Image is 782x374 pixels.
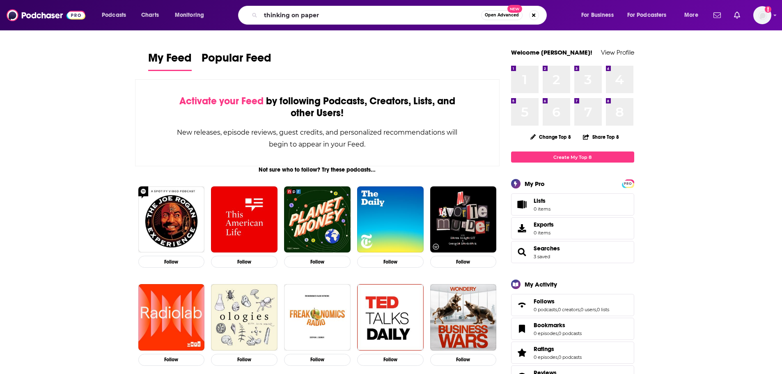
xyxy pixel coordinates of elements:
button: Follow [138,354,205,366]
button: Follow [211,354,277,366]
button: open menu [169,9,215,22]
a: Create My Top 8 [511,151,634,163]
a: Lists [511,193,634,216]
span: Follows [534,298,555,305]
span: Follows [511,294,634,316]
span: Searches [511,241,634,263]
span: Lists [534,197,550,204]
div: Not sure who to follow? Try these podcasts... [135,166,500,173]
a: Popular Feed [202,51,271,71]
a: 0 podcasts [558,330,582,336]
span: PRO [623,181,633,187]
a: Ratings [534,345,582,353]
button: Follow [357,354,424,366]
span: Exports [514,223,530,234]
a: 0 episodes [534,354,557,360]
a: Follows [514,299,530,311]
span: Lists [514,199,530,210]
span: Popular Feed [202,51,271,70]
a: Ratings [514,347,530,358]
span: Lists [534,197,546,204]
a: PRO [623,180,633,186]
button: open menu [679,9,709,22]
div: Search podcasts, credits, & more... [246,6,555,25]
a: 0 podcasts [534,307,557,312]
input: Search podcasts, credits, & more... [261,9,481,22]
div: by following Podcasts, Creators, Lists, and other Users! [177,95,459,119]
span: Ratings [534,345,554,353]
img: Planet Money [284,186,351,253]
a: 0 episodes [534,330,557,336]
button: Show profile menu [753,6,771,24]
a: Podchaser - Follow, Share and Rate Podcasts [7,7,85,23]
span: Activate your Feed [179,95,264,107]
a: 0 users [580,307,596,312]
img: My Favorite Murder with Karen Kilgariff and Georgia Hardstark [430,186,497,253]
a: Bookmarks [514,323,530,335]
a: 0 lists [597,307,609,312]
a: View Profile [601,48,634,56]
button: Follow [430,256,497,268]
button: Follow [284,256,351,268]
button: Change Top 8 [525,132,576,142]
span: 0 items [534,230,554,236]
span: Charts [141,9,159,21]
a: 0 podcasts [558,354,582,360]
a: Show notifications dropdown [710,8,724,22]
span: Bookmarks [511,318,634,340]
button: open menu [622,9,679,22]
button: Follow [138,256,205,268]
div: My Pro [525,180,545,188]
div: My Activity [525,280,557,288]
a: Show notifications dropdown [731,8,743,22]
span: , [596,307,597,312]
button: Follow [430,354,497,366]
svg: Add a profile image [765,6,771,13]
span: 0 items [534,206,550,212]
span: Exports [534,221,554,228]
button: Follow [284,354,351,366]
span: Bookmarks [534,321,565,329]
img: User Profile [753,6,771,24]
span: , [557,354,558,360]
span: My Feed [148,51,192,70]
span: , [557,307,558,312]
span: For Business [581,9,614,21]
a: Charts [136,9,164,22]
img: The Daily [357,186,424,253]
a: Bookmarks [534,321,582,329]
span: New [507,5,522,13]
a: My Feed [148,51,192,71]
button: open menu [576,9,624,22]
span: Monitoring [175,9,204,21]
a: Welcome [PERSON_NAME]! [511,48,592,56]
img: Business Wars [430,284,497,351]
img: Radiolab [138,284,205,351]
span: Logged in as ahusic2015 [753,6,771,24]
img: This American Life [211,186,277,253]
a: 0 creators [558,307,580,312]
a: 3 saved [534,254,550,259]
img: TED Talks Daily [357,284,424,351]
button: Follow [357,256,424,268]
div: New releases, episode reviews, guest credits, and personalized recommendations will begin to appe... [177,126,459,150]
a: Exports [511,217,634,239]
img: Ologies with Alie Ward [211,284,277,351]
a: Searches [514,246,530,258]
span: For Podcasters [627,9,667,21]
img: The Joe Rogan Experience [138,186,205,253]
span: Ratings [511,342,634,364]
span: Searches [534,245,560,252]
span: , [580,307,580,312]
img: Freakonomics Radio [284,284,351,351]
a: Follows [534,298,609,305]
